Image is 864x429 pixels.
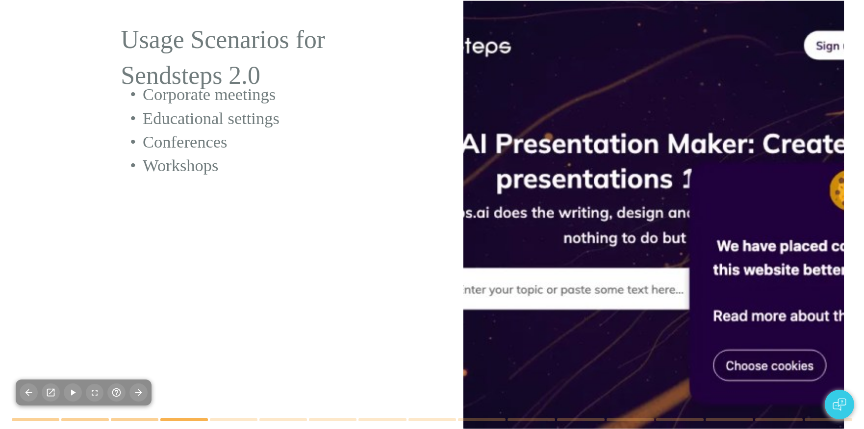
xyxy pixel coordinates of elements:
[86,384,103,402] button: Toggle Fullscreen (F)
[42,383,60,402] button: Presenter View
[121,106,425,130] p: Educational settings
[121,82,425,106] p: Corporate meetings
[121,153,425,177] p: Workshops
[121,130,425,153] p: Conferences
[121,22,425,93] p: Usage Scenarios for Sendsteps 2.0
[107,383,126,402] button: Help (?)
